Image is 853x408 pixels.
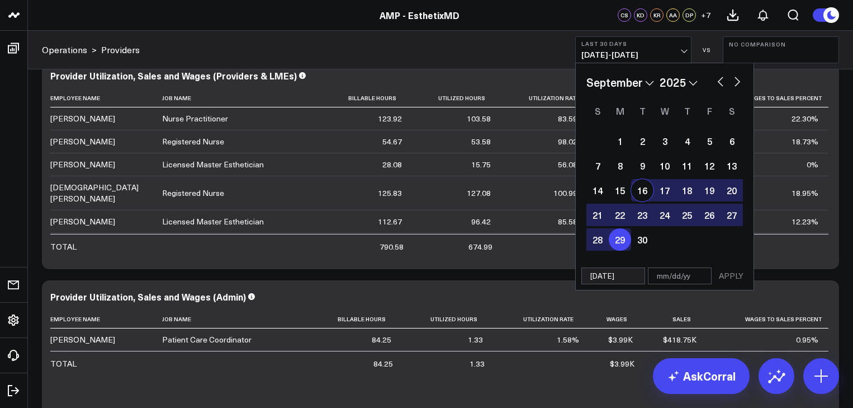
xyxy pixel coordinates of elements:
[653,102,676,120] div: Wednesday
[50,290,246,303] div: Provider Utilization, Sales and Wages (Admin)
[663,334,696,345] div: $418.75K
[471,136,491,147] div: 53.58
[468,334,483,345] div: 1.33
[631,102,653,120] div: Tuesday
[676,102,698,120] div: Thursday
[372,334,391,345] div: 84.25
[467,187,491,199] div: 127.08
[50,216,115,227] div: [PERSON_NAME]
[50,136,115,147] div: [PERSON_NAME]
[162,334,252,345] div: Patient Care Coordinator
[792,187,818,199] div: 18.95%
[575,36,691,63] button: Last 30 Days[DATE]-[DATE]
[792,136,818,147] div: 18.73%
[586,102,609,120] div: Sunday
[50,182,152,204] div: [DEMOGRAPHIC_DATA][PERSON_NAME]
[683,8,696,22] div: DP
[807,159,818,170] div: 0%
[470,358,485,369] div: 1.33
[42,44,87,56] a: Operations
[581,50,685,59] span: [DATE] - [DATE]
[707,310,828,329] th: Wages To Sales Percent
[557,334,579,345] div: 1.58%
[50,241,77,252] div: TOTAL
[610,358,634,369] div: $3.99K
[701,11,710,19] span: + 7
[401,310,493,329] th: Utilized Hours
[308,310,401,329] th: Billable Hours
[558,159,585,170] div: 56.08%
[162,136,224,147] div: Registered Nurse
[698,102,721,120] div: Friday
[723,36,839,63] button: No Comparison
[581,268,645,284] input: mm/dd/yy
[558,136,585,147] div: 98.02%
[581,40,685,47] b: Last 30 Days
[412,89,501,107] th: Utilized Hours
[380,9,459,21] a: AMP - EsthetixMD
[608,334,633,345] div: $3.99K
[666,8,680,22] div: AA
[501,89,595,107] th: Utilization Rate
[321,89,411,107] th: Billable Hours
[471,216,491,227] div: 96.42
[378,113,402,124] div: 123.92
[382,159,402,170] div: 28.08
[729,41,833,48] b: No Comparison
[162,159,264,170] div: Licensed Master Esthetician
[50,89,162,107] th: Employee Name
[162,310,308,329] th: Job Name
[653,358,750,394] a: AskCorral
[650,8,664,22] div: KR
[380,241,404,252] div: 790.58
[467,113,491,124] div: 103.58
[50,358,77,369] div: TOTAL
[796,334,818,345] div: 0.95%
[50,310,162,329] th: Employee Name
[710,89,828,107] th: Wages To Sales Percent
[609,102,631,120] div: Monday
[792,113,818,124] div: 22.30%
[643,310,707,329] th: Sales
[50,159,115,170] div: [PERSON_NAME]
[721,102,743,120] div: Saturday
[378,187,402,199] div: 125.83
[50,69,297,82] div: Provider Utilization, Sales and Wages (Providers & LMEs)
[589,310,642,329] th: Wages
[378,216,402,227] div: 112.67
[493,310,590,329] th: Utilization Rate
[648,268,712,284] input: mm/dd/yy
[468,241,492,252] div: 674.99
[714,268,748,284] button: APPLY
[558,113,585,124] div: 83.59%
[373,358,393,369] div: 84.25
[50,334,115,345] div: [PERSON_NAME]
[162,187,224,199] div: Registered Nurse
[162,113,228,124] div: Nurse Practitioner
[634,8,647,22] div: KD
[50,113,115,124] div: [PERSON_NAME]
[42,44,97,56] div: >
[162,89,321,107] th: Job Name
[697,46,717,53] div: VS
[618,8,631,22] div: CS
[101,44,140,56] a: Providers
[162,216,264,227] div: Licensed Master Esthetician
[792,216,818,227] div: 12.23%
[471,159,491,170] div: 15.75
[558,216,585,227] div: 85.58%
[699,8,712,22] button: +7
[382,136,402,147] div: 54.67
[553,187,585,199] div: 100.99%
